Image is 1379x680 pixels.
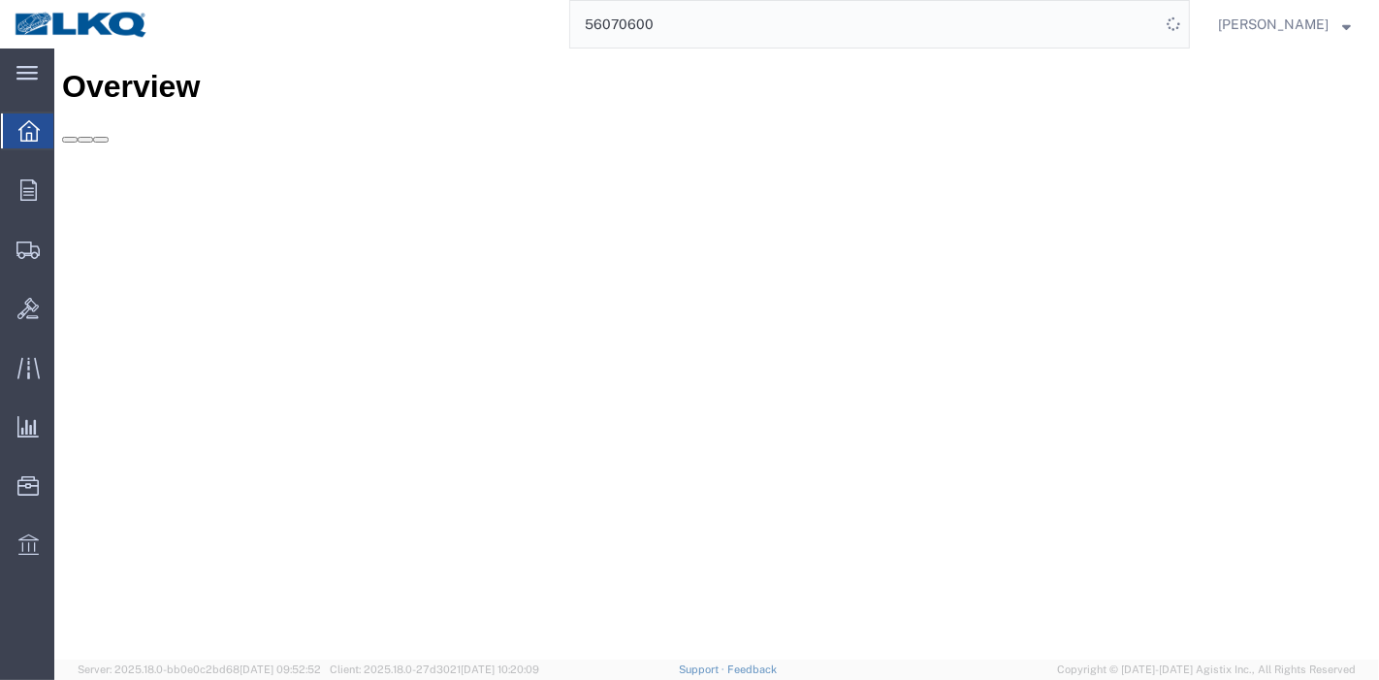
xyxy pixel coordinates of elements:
[78,664,321,675] span: Server: 2025.18.0-bb0e0c2bd68
[1057,662,1356,678] span: Copyright © [DATE]-[DATE] Agistix Inc., All Rights Reserved
[54,49,1379,660] iframe: FS Legacy Container
[570,1,1160,48] input: Search for shipment number, reference number
[1218,14,1329,35] span: Praveen Nagaraj
[240,664,321,675] span: [DATE] 09:52:52
[461,664,539,675] span: [DATE] 10:20:09
[727,664,777,675] a: Feedback
[679,664,727,675] a: Support
[14,10,149,39] img: logo
[1217,13,1352,36] button: [PERSON_NAME]
[330,664,539,675] span: Client: 2025.18.0-27d3021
